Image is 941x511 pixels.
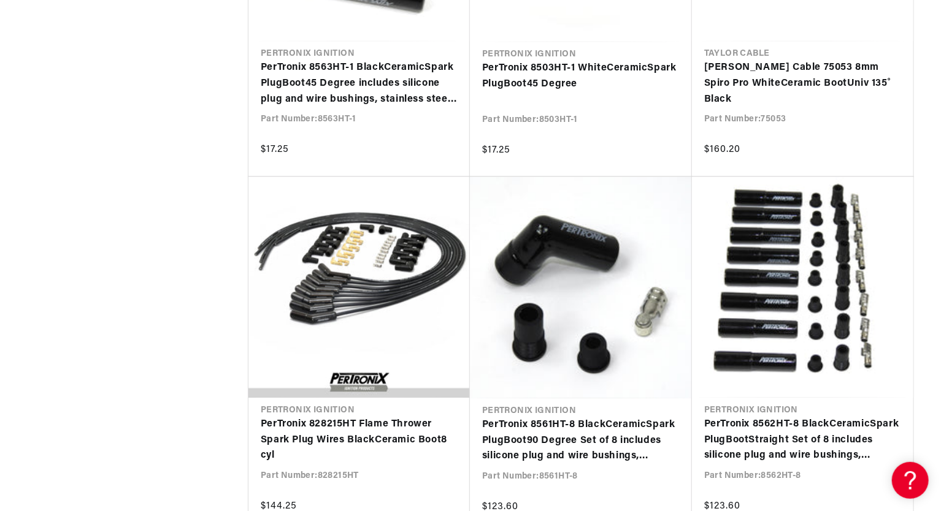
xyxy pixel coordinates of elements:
a: PerTronix 8503HT-1 WhiteCeramicSpark PlugBoot45 Degree [482,61,680,93]
a: [PERSON_NAME] Cable 75053 8mm Spiro Pro WhiteCeramic BootUniv 135˚ Black [704,61,901,108]
a: PerTronix 828215HT Flame Thrower Spark Plug Wires BlackCeramic Boot8 cyl [261,417,458,464]
a: PerTronix 8562HT-8 BlackCeramicSpark PlugBootStraight Set of 8 includes silicone plug and wire bu... [704,417,901,464]
a: PerTronix 8563HT-1 BlackCeramicSpark PlugBoot45 Degree includes silicone plug and wire bushings, ... [261,61,458,108]
a: PerTronix 8561HT-8 BlackCeramicSpark PlugBoot90 Degree Set of 8 includes silicone plug and wire b... [482,418,680,465]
